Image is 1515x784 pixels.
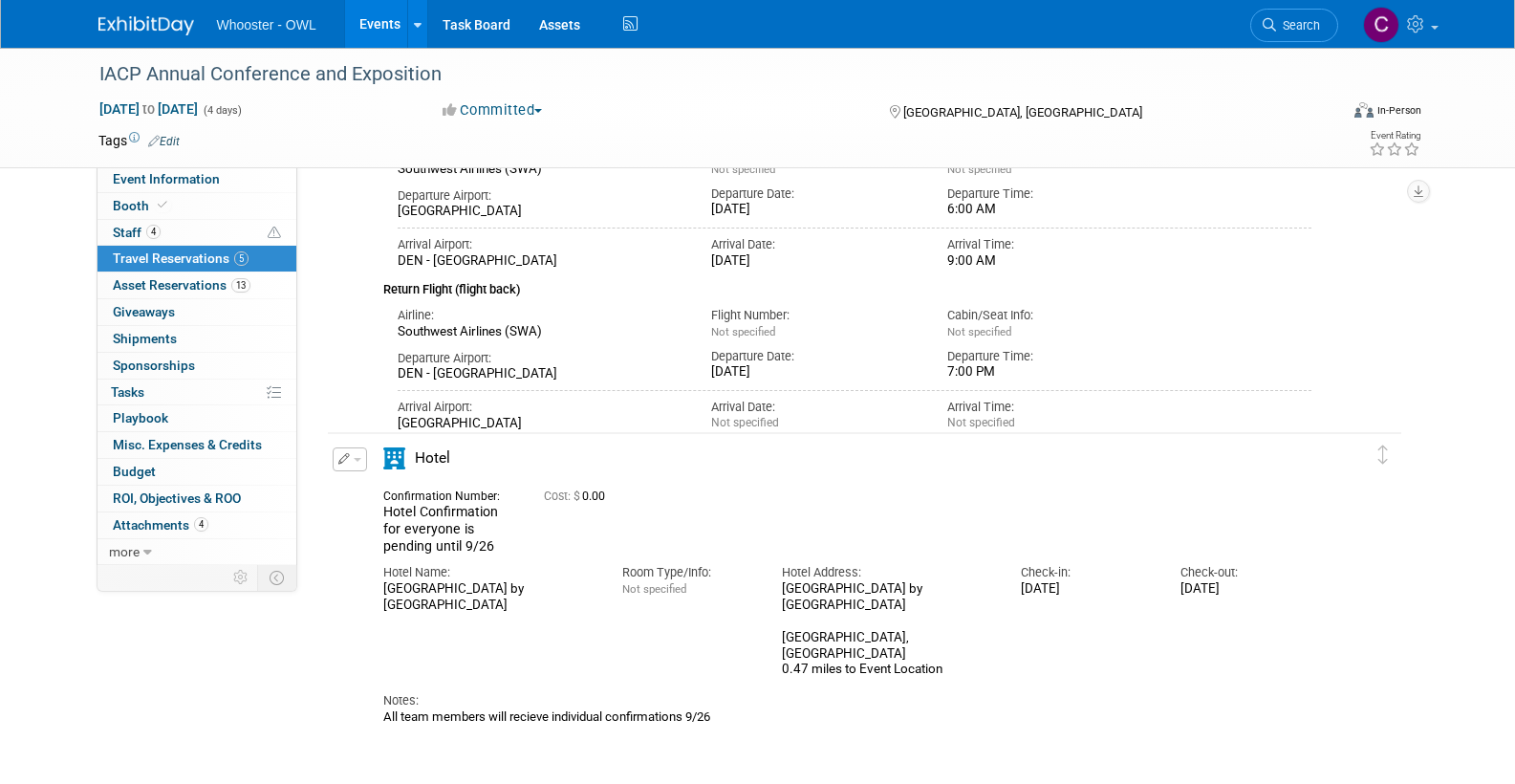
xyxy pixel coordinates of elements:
[140,101,158,117] span: to
[97,220,296,246] a: Staff4
[947,364,1155,381] div: 7:00 PM
[113,277,250,293] span: Asset Reservations
[148,135,180,148] a: Edit
[234,251,249,266] span: 5
[398,162,683,178] div: Southwest Airlines (SWA)
[97,299,296,325] a: Giveaways
[268,225,281,242] span: Potential Scheduling Conflict -- at least one attendee is tagged in another overlapping event.
[1378,446,1388,465] i: Click and drag to move item
[113,225,161,240] span: Staff
[947,307,1155,324] div: Cabin/Seat Info:
[711,307,919,324] div: Flight Number:
[711,325,775,338] span: Not specified
[97,459,296,485] a: Budget
[711,348,919,365] div: Departure Date:
[194,517,208,532] span: 4
[436,100,550,120] button: Committed
[711,163,775,176] span: Not specified
[97,432,296,458] a: Misc. Expenses & Credits
[98,131,180,150] td: Tags
[544,490,582,503] span: Cost: $
[97,193,296,219] a: Booth
[113,304,175,319] span: Giveaways
[1021,581,1152,598] div: [DATE]
[398,307,683,324] div: Airline:
[97,246,296,272] a: Travel Reservations5
[1180,564,1311,581] div: Check-out:
[113,464,156,479] span: Budget
[711,416,919,430] div: Not specified
[383,447,405,469] i: Hotel
[383,504,498,553] span: Hotel Confirmation for everyone is pending until 9/26
[947,348,1155,365] div: Departure Time:
[1180,581,1311,598] div: [DATE]
[98,100,199,118] span: [DATE] [DATE]
[711,236,919,253] div: Arrival Date:
[97,166,296,192] a: Event Information
[383,484,515,504] div: Confirmation Number:
[202,104,242,117] span: (4 days)
[398,366,683,382] div: DEN - [GEOGRAPHIC_DATA]
[217,17,316,33] span: Whooster - OWL
[1376,103,1421,118] div: In-Person
[622,564,753,581] div: Room Type/Info:
[383,270,1312,299] div: Return Flight (flight back)
[1354,102,1374,118] img: Format-Inperson.png
[398,187,683,205] div: Departure Airport:
[113,331,177,346] span: Shipments
[398,399,683,416] div: Arrival Airport:
[97,353,296,379] a: Sponsorships
[398,416,683,432] div: [GEOGRAPHIC_DATA]
[398,253,683,270] div: DEN - [GEOGRAPHIC_DATA]
[158,200,167,210] i: Booth reservation complete
[97,272,296,298] a: Asset Reservations13
[947,416,1155,430] div: Not specified
[97,539,296,565] a: more
[947,325,1011,338] span: Not specified
[1276,18,1320,33] span: Search
[97,405,296,431] a: Playbook
[113,517,208,533] span: Attachments
[947,202,1155,218] div: 6:00 AM
[782,581,992,678] div: [GEOGRAPHIC_DATA] by [GEOGRAPHIC_DATA] [GEOGRAPHIC_DATA], [GEOGRAPHIC_DATA] 0.47 miles to Event L...
[782,564,992,581] div: Hotel Address:
[1225,99,1422,128] div: Event Format
[146,225,161,239] span: 4
[113,358,195,373] span: Sponsorships
[93,57,1309,92] div: IACP Annual Conference and Exposition
[113,198,171,213] span: Booth
[383,564,594,581] div: Hotel Name:
[398,236,683,253] div: Arrival Airport:
[111,384,144,400] span: Tasks
[1363,7,1399,43] img: Clare Louise Southcombe
[383,581,594,614] div: [GEOGRAPHIC_DATA] by [GEOGRAPHIC_DATA]
[1369,131,1420,141] div: Event Rating
[383,692,1312,709] div: Notes:
[1021,564,1152,581] div: Check-in:
[97,326,296,352] a: Shipments
[113,171,220,186] span: Event Information
[947,399,1155,416] div: Arrival Time:
[257,565,296,590] td: Toggle Event Tabs
[97,512,296,538] a: Attachments4
[97,486,296,512] a: ROI, Objectives & ROO
[225,565,258,590] td: Personalize Event Tab Strip
[903,105,1142,120] span: [GEOGRAPHIC_DATA], [GEOGRAPHIC_DATA]
[383,709,1312,725] div: All team members will recieve individual confirmations 9/26
[947,185,1155,203] div: Departure Time:
[398,324,683,340] div: Southwest Airlines (SWA)
[711,364,919,381] div: [DATE]
[711,202,919,218] div: [DATE]
[947,253,1155,270] div: 9:00 AM
[109,544,140,559] span: more
[398,204,683,220] div: [GEOGRAPHIC_DATA]
[113,250,249,266] span: Travel Reservations
[113,437,262,452] span: Misc. Expenses & Credits
[711,185,919,203] div: Departure Date:
[113,490,241,506] span: ROI, Objectives & ROO
[415,449,450,467] span: Hotel
[544,490,613,503] span: 0.00
[97,380,296,405] a: Tasks
[947,163,1011,176] span: Not specified
[98,16,194,35] img: ExhibitDay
